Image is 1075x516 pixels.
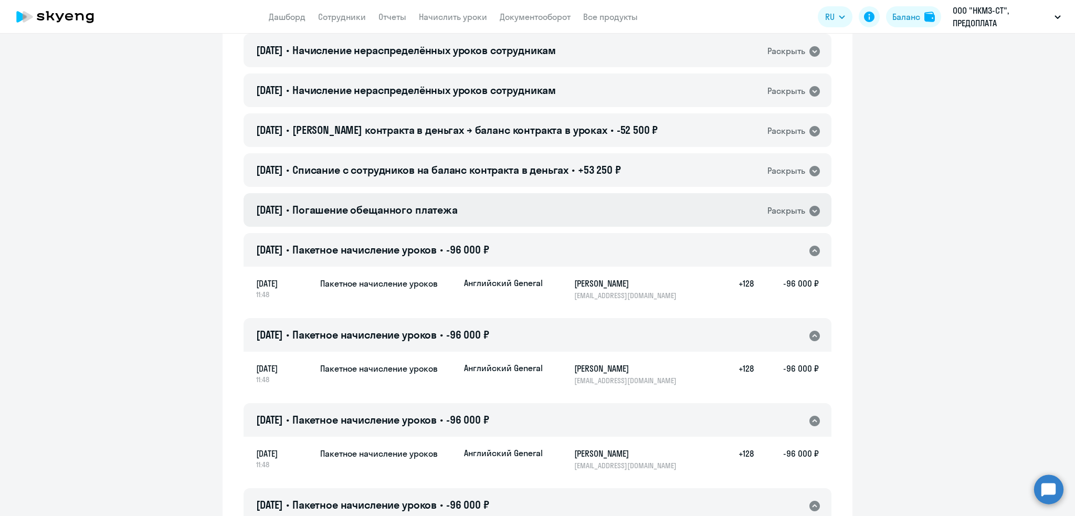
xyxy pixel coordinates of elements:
[583,12,638,22] a: Все продукты
[953,4,1050,29] p: ООО "НКМЗ-СТ", ПРЕДОПЛАТА
[286,83,289,97] span: •
[720,277,754,300] h5: +128
[464,362,543,374] p: Английский General
[446,498,489,511] span: -96 000 ₽
[578,163,621,176] span: +53 250 ₽
[440,328,443,341] span: •
[286,163,289,176] span: •
[256,375,312,384] span: 11:48
[256,460,312,469] span: 11:48
[256,123,283,136] span: [DATE]
[574,362,682,375] h5: [PERSON_NAME]
[256,362,312,375] span: [DATE]
[256,243,283,256] span: [DATE]
[574,376,682,385] p: [EMAIL_ADDRESS][DOMAIN_NAME]
[440,498,443,511] span: •
[574,277,682,290] h5: [PERSON_NAME]
[446,328,489,341] span: -96 000 ₽
[464,277,543,289] p: Английский General
[256,44,283,57] span: [DATE]
[292,44,556,57] span: Начисление нераспределённых уроков сотрудникам
[924,12,935,22] img: balance
[286,243,289,256] span: •
[574,461,682,470] p: [EMAIL_ADDRESS][DOMAIN_NAME]
[292,83,556,97] span: Начисление нераспределённых уроков сотрудникам
[256,203,283,216] span: [DATE]
[256,498,283,511] span: [DATE]
[440,243,443,256] span: •
[720,447,754,470] h5: +128
[440,413,443,426] span: •
[419,12,487,22] a: Начислить уроки
[320,362,456,375] h5: Пакетное начисление уроков
[754,447,819,470] h5: -96 000 ₽
[256,277,312,290] span: [DATE]
[286,328,289,341] span: •
[767,45,805,58] div: Раскрыть
[754,277,819,300] h5: -96 000 ₽
[320,277,456,290] h5: Пакетное начисление уроков
[286,203,289,216] span: •
[286,123,289,136] span: •
[720,362,754,385] h5: +128
[292,498,437,511] span: Пакетное начисление уроков
[256,328,283,341] span: [DATE]
[292,413,437,426] span: Пакетное начисление уроков
[754,362,819,385] h5: -96 000 ₽
[610,123,614,136] span: •
[464,447,543,459] p: Английский General
[825,10,835,23] span: RU
[269,12,305,22] a: Дашборд
[947,4,1066,29] button: ООО "НКМЗ-СТ", ПРЕДОПЛАТА
[256,163,283,176] span: [DATE]
[292,203,458,216] span: Погашение обещанного платежа
[292,328,437,341] span: Пакетное начисление уроков
[256,447,312,460] span: [DATE]
[572,163,575,176] span: •
[574,447,682,460] h5: [PERSON_NAME]
[292,123,607,136] span: [PERSON_NAME] контракта в деньгах → баланс контракта в уроках
[617,123,658,136] span: -52 500 ₽
[286,413,289,426] span: •
[500,12,571,22] a: Документооборот
[318,12,366,22] a: Сотрудники
[818,6,852,27] button: RU
[292,243,437,256] span: Пакетное начисление уроков
[886,6,941,27] button: Балансbalance
[256,83,283,97] span: [DATE]
[892,10,920,23] div: Баланс
[767,85,805,98] div: Раскрыть
[286,498,289,511] span: •
[767,204,805,217] div: Раскрыть
[256,413,283,426] span: [DATE]
[378,12,406,22] a: Отчеты
[256,290,312,299] span: 11:48
[320,447,456,460] h5: Пакетное начисление уроков
[574,291,682,300] p: [EMAIL_ADDRESS][DOMAIN_NAME]
[286,44,289,57] span: •
[767,164,805,177] div: Раскрыть
[292,163,568,176] span: Списание с сотрудников на баланс контракта в деньгах
[767,124,805,138] div: Раскрыть
[446,413,489,426] span: -96 000 ₽
[446,243,489,256] span: -96 000 ₽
